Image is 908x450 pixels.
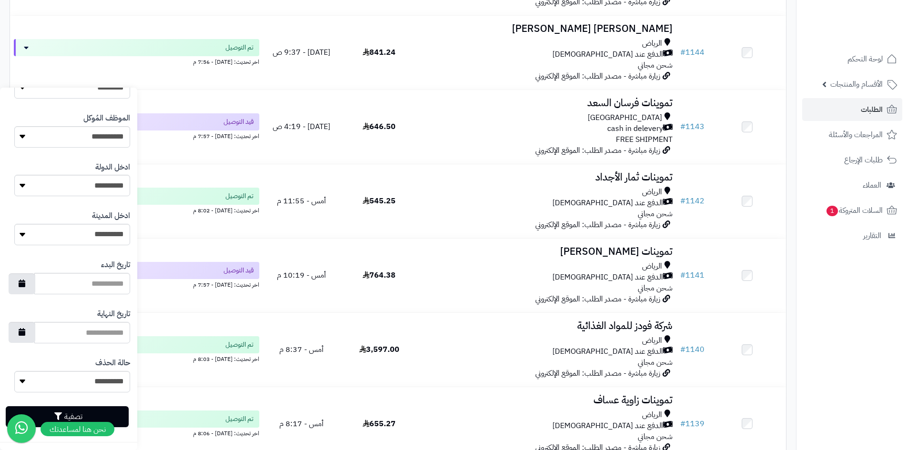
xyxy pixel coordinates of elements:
[552,49,663,60] span: الدفع عند [DEMOGRAPHIC_DATA]
[552,420,663,431] span: الدفع عند [DEMOGRAPHIC_DATA]
[422,172,673,183] h3: تموينات ثمار الأجداد
[680,121,704,132] a: #1143
[802,123,902,146] a: المراجعات والأسئلة
[83,113,130,124] label: الموظف المُوكل
[802,174,902,197] a: العملاء
[616,134,673,145] span: FREE SHIPMENT
[680,47,685,58] span: #
[638,431,673,442] span: شحن مجاني
[638,357,673,368] span: شحن مجاني
[224,266,254,275] span: قيد التوصيل
[224,117,254,127] span: قيد التوصيل
[535,219,660,230] span: زيارة مباشرة - مصدر الطلب: الموقع الإلكتروني
[802,149,902,171] a: طلبات الإرجاع
[802,48,902,70] a: لوحة التحكم
[680,195,685,207] span: #
[847,52,883,66] span: لوحة التحكم
[95,162,130,173] label: ادخل الدولة
[359,344,399,355] span: 3,597.00
[225,43,254,52] span: تم التوصيل
[535,145,660,156] span: زيارة مباشرة - مصدر الطلب: الموقع الإلكتروني
[273,121,330,132] span: [DATE] - 4:19 ص
[826,204,883,217] span: السلات المتروكة
[363,121,396,132] span: 646.50
[802,199,902,222] a: السلات المتروكة1
[642,410,662,420] span: الرياض
[680,270,704,281] a: #1141
[680,344,685,355] span: #
[535,70,660,82] span: زيارة مباشرة - مصدر الطلب: الموقع الإلكتروني
[92,210,130,221] label: ادخل المدينة
[273,47,330,58] span: [DATE] - 9:37 ص
[680,418,685,430] span: #
[844,153,883,167] span: طلبات الإرجاع
[277,270,326,281] span: أمس - 10:19 م
[863,179,881,192] span: العملاء
[588,112,662,123] span: [GEOGRAPHIC_DATA]
[680,121,685,132] span: #
[422,395,673,406] h3: تموينات زاوية عساف
[363,270,396,281] span: 764.38
[552,198,663,209] span: الدفع عند [DEMOGRAPHIC_DATA]
[95,358,130,369] label: حالة الحذف
[277,195,326,207] span: أمس - 11:55 م
[552,272,663,283] span: الدفع عند [DEMOGRAPHIC_DATA]
[826,206,838,216] span: 1
[680,418,704,430] a: #1139
[225,340,254,350] span: تم التوصيل
[638,282,673,294] span: شحن مجاني
[101,260,130,270] label: تاريخ البدء
[363,47,396,58] span: 841.24
[279,344,324,355] span: أمس - 8:37 م
[638,60,673,71] span: شحن مجاني
[552,346,663,357] span: الدفع عند [DEMOGRAPHIC_DATA]
[6,406,129,427] button: تصفية
[97,309,130,320] label: تاريخ النهاية
[861,103,883,116] span: الطلبات
[14,56,259,66] div: اخر تحديث: [DATE] - 7:56 م
[642,187,662,198] span: الرياض
[830,78,883,91] span: الأقسام والمنتجات
[422,98,673,109] h3: تموينات فرسان السعد
[802,98,902,121] a: الطلبات
[225,414,254,424] span: تم التوصيل
[535,368,660,379] span: زيارة مباشرة - مصدر الطلب: الموقع الإلكتروني
[680,270,685,281] span: #
[680,195,704,207] a: #1142
[225,191,254,201] span: تم التوصيل
[607,123,663,134] span: cash in delevery
[642,261,662,272] span: الرياض
[802,224,902,247] a: التقارير
[829,128,883,141] span: المراجعات والأسئلة
[363,418,396,430] span: 655.27
[642,335,662,346] span: الرياض
[642,38,662,49] span: الرياض
[279,418,324,430] span: أمس - 8:17 م
[363,195,396,207] span: 545.25
[680,344,704,355] a: #1140
[422,23,673,34] h3: [PERSON_NAME] [PERSON_NAME]
[863,229,881,242] span: التقارير
[422,320,673,331] h3: شركة فودز للمواد الغذائية
[680,47,704,58] a: #1144
[535,293,660,305] span: زيارة مباشرة - مصدر الطلب: الموقع الإلكتروني
[422,246,673,257] h3: تموينات [PERSON_NAME]
[638,208,673,220] span: شحن مجاني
